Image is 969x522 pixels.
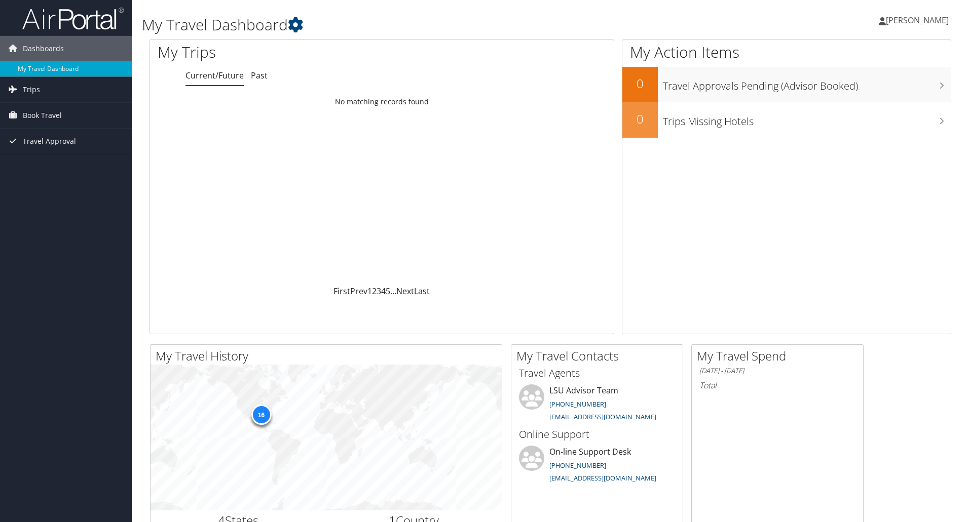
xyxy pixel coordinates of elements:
a: 3 [377,286,381,297]
a: 0Trips Missing Hotels [622,102,951,138]
a: 0Travel Approvals Pending (Advisor Booked) [622,67,951,102]
h1: My Travel Dashboard [142,14,687,35]
span: [PERSON_NAME] [886,15,949,26]
span: Travel Approval [23,129,76,154]
a: First [333,286,350,297]
h1: My Action Items [622,42,951,63]
h3: Trips Missing Hotels [663,109,951,129]
a: Current/Future [185,70,244,81]
span: Trips [23,77,40,102]
li: On-line Support Desk [514,446,680,487]
a: 2 [372,286,377,297]
h2: 0 [622,75,658,92]
div: 16 [251,405,271,425]
a: Past [251,70,268,81]
a: [PHONE_NUMBER] [549,461,606,470]
a: [EMAIL_ADDRESS][DOMAIN_NAME] [549,412,656,421]
h2: My Travel History [156,347,502,365]
a: [PERSON_NAME] [879,5,959,35]
span: … [390,286,396,297]
h3: Travel Agents [519,366,675,380]
span: Dashboards [23,36,64,61]
a: Last [414,286,430,297]
td: No matching records found [150,93,614,111]
a: Prev [350,286,367,297]
h2: 0 [622,110,658,128]
a: [EMAIL_ADDRESS][DOMAIN_NAME] [549,473,656,483]
h3: Online Support [519,427,675,441]
li: LSU Advisor Team [514,384,680,426]
h3: Travel Approvals Pending (Advisor Booked) [663,74,951,93]
a: Next [396,286,414,297]
a: 1 [367,286,372,297]
a: [PHONE_NUMBER] [549,399,606,409]
img: airportal-logo.png [22,7,124,30]
a: 5 [386,286,390,297]
h1: My Trips [158,42,413,63]
span: Book Travel [23,103,62,128]
h6: Total [699,380,855,391]
h2: My Travel Contacts [516,347,683,365]
h6: [DATE] - [DATE] [699,366,855,376]
h2: My Travel Spend [697,347,863,365]
a: 4 [381,286,386,297]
